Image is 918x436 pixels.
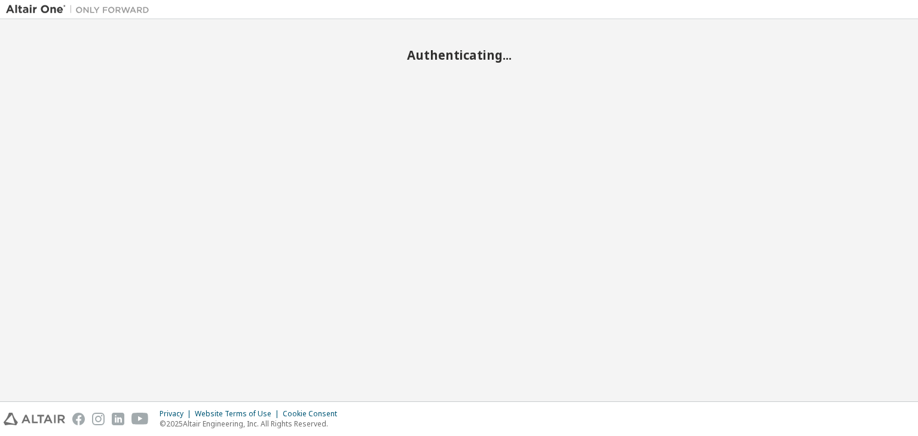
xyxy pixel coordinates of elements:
[160,409,195,419] div: Privacy
[160,419,344,429] p: © 2025 Altair Engineering, Inc. All Rights Reserved.
[6,47,912,63] h2: Authenticating...
[6,4,155,16] img: Altair One
[195,409,283,419] div: Website Terms of Use
[131,413,149,425] img: youtube.svg
[283,409,344,419] div: Cookie Consent
[72,413,85,425] img: facebook.svg
[92,413,105,425] img: instagram.svg
[112,413,124,425] img: linkedin.svg
[4,413,65,425] img: altair_logo.svg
